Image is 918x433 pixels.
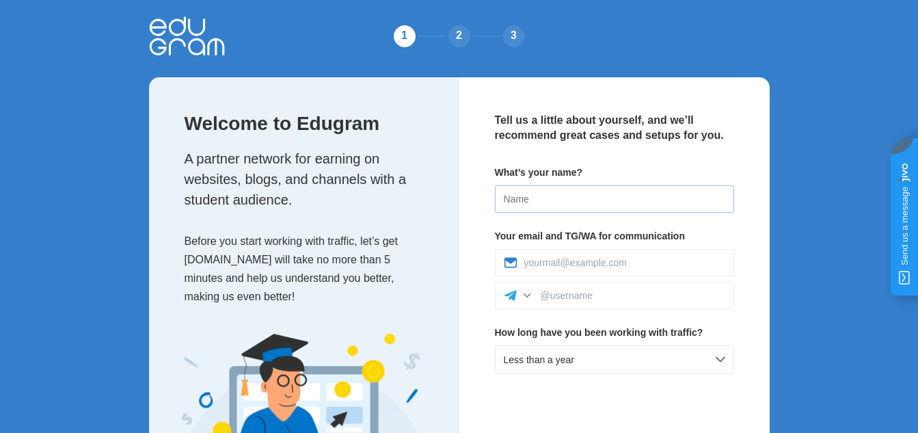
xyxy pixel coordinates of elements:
p: Tell us a little about yourself, and we’ll recommend great cases and setups for you. [495,113,734,144]
p: A partner network for earning on websites, blogs, and channels with a student audience. [185,148,432,210]
p: Before you start working with traffic, let’s get [DOMAIN_NAME] will take no more than 5 minutes a... [185,232,432,306]
p: How long have you been working with traffic? [495,326,734,340]
div: 2 [446,23,473,50]
input: @username [541,290,725,301]
input: Name [495,185,734,213]
span: Less than a year [504,354,575,365]
p: Your email and TG/WA for communication [495,229,734,244]
p: Welcome to Edugram [185,113,432,135]
input: yourmail@example.com [524,257,725,268]
div: 1 [391,23,418,50]
p: What’s your name? [495,166,734,180]
div: 3 [500,23,528,50]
